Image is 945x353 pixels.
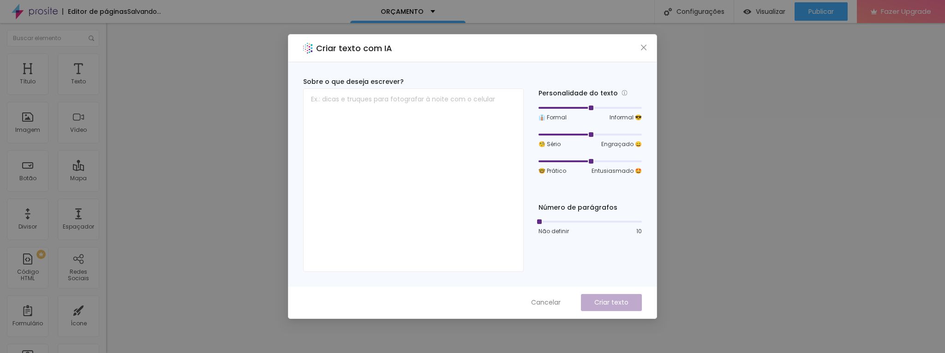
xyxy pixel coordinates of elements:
button: Cancelar [522,294,570,311]
span: Informal 😎 [610,113,642,122]
span: Publicar [808,8,834,15]
div: Divisor [18,224,37,230]
div: Ícone [71,320,87,327]
div: Personalidade do texto [538,88,642,99]
iframe: Editor [106,23,945,353]
span: Não definir [538,227,569,235]
button: Criar texto [581,294,642,311]
span: Engraçado 😄 [601,140,642,148]
div: Vídeo [70,127,87,133]
div: Código HTML [9,269,46,282]
span: close [640,44,647,51]
img: Icone [89,35,94,41]
span: 🤓 Prático [538,167,566,175]
div: Formulário [12,320,43,327]
span: Fazer Upgrade [881,7,931,15]
span: 🧐 Sério [538,140,561,148]
div: Editor de páginas [62,8,127,15]
span: Cancelar [531,298,561,307]
div: Sobre o que deseja escrever? [303,77,524,87]
div: Número de parágrafos [538,203,642,212]
button: Visualizar [734,2,795,21]
div: Título [20,78,36,85]
div: Mapa [70,175,87,182]
button: Publicar [795,2,848,21]
input: Buscar elemento [7,30,99,47]
div: Redes Sociais [60,269,96,282]
span: Entusiasmado 🤩 [592,167,642,175]
img: view-1.svg [743,8,751,16]
p: ORÇAMENTO [381,8,424,15]
div: Espaçador [63,224,94,230]
div: Salvando... [127,8,161,15]
span: Visualizar [756,8,785,15]
div: Botão [19,175,36,182]
button: Close [639,43,649,53]
div: Imagem [15,127,40,133]
h2: Criar texto com IA [316,42,392,54]
span: 10 [636,227,642,235]
span: 👔 Formal [538,113,567,122]
img: Icone [664,8,672,16]
div: Texto [71,78,86,85]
